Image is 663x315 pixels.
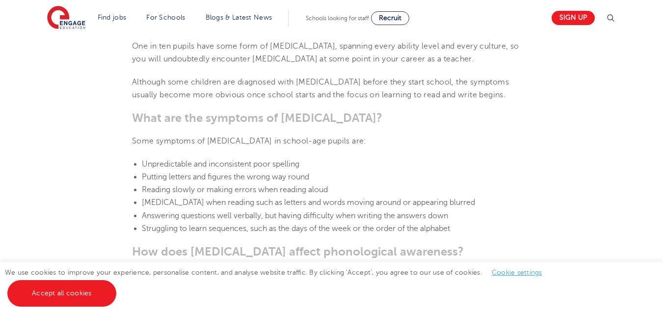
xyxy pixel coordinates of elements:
[7,280,116,307] a: Accept all cookies
[206,14,272,21] a: Blogs & Latest News
[492,269,542,276] a: Cookie settings
[142,160,299,169] span: Unpredictable and inconsistent poor spelling
[47,6,85,30] img: Engage Education
[132,111,382,125] b: What are the symptoms of [MEDICAL_DATA]?
[379,14,401,22] span: Recruit
[5,269,552,297] span: We use cookies to improve your experience, personalise content, and analyse website traffic. By c...
[552,11,595,25] a: Sign up
[306,15,369,22] span: Schools looking for staff
[146,14,185,21] a: For Schools
[142,185,328,194] span: Reading slowly or making errors when reading aloud
[132,137,367,145] span: Some symptoms of [MEDICAL_DATA] in school-age pupils are:
[142,172,309,181] span: Putting letters and figures the wrong way round
[142,211,448,220] span: Answering questions well verbally, but having difficulty when writing the answers down
[371,11,409,25] a: Recruit
[132,245,464,258] b: How does [MEDICAL_DATA] affect phonological awareness?
[98,14,127,21] a: Find jobs
[142,198,475,207] span: [MEDICAL_DATA] when reading such as letters and words moving around or appearing blurred
[132,42,519,63] span: One in ten pupils have some form of [MEDICAL_DATA], spanning every ability level and every cultur...
[132,78,509,99] span: Although some children are diagnosed with [MEDICAL_DATA] before they start school, the symptoms u...
[142,224,450,233] span: Struggling to learn sequences, such as the days of the week or the order of the alphabet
